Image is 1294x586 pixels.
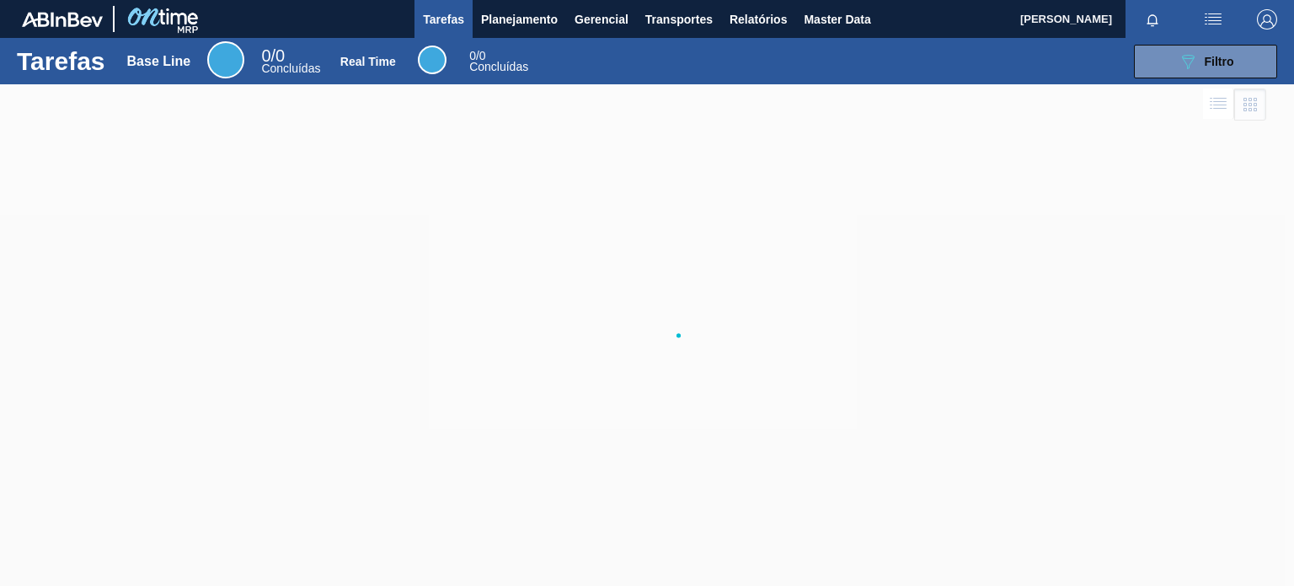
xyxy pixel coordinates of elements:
button: Filtro [1134,45,1277,78]
span: Tarefas [423,9,464,30]
div: Real Time [469,51,528,73]
span: Transportes [645,9,713,30]
img: userActions [1203,9,1223,30]
div: Base Line [127,54,191,69]
span: 0 [261,46,270,65]
img: TNhmsLtSVTkK8tSr43FrP2fwEKptu5GPRR3wAAAABJRU5ErkJggg== [22,12,103,27]
span: / 0 [469,49,485,62]
span: 0 [469,49,476,62]
button: Notificações [1126,8,1179,31]
span: Concluídas [469,60,528,73]
div: Base Line [207,41,244,78]
div: Base Line [261,49,320,74]
img: Logout [1257,9,1277,30]
span: Concluídas [261,62,320,75]
div: Real Time [418,46,446,74]
span: Master Data [804,9,870,30]
span: Filtro [1205,55,1234,68]
span: / 0 [261,46,285,65]
span: Relatórios [730,9,787,30]
span: Planejamento [481,9,558,30]
div: Real Time [340,55,396,68]
span: Gerencial [575,9,628,30]
h1: Tarefas [17,51,105,71]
